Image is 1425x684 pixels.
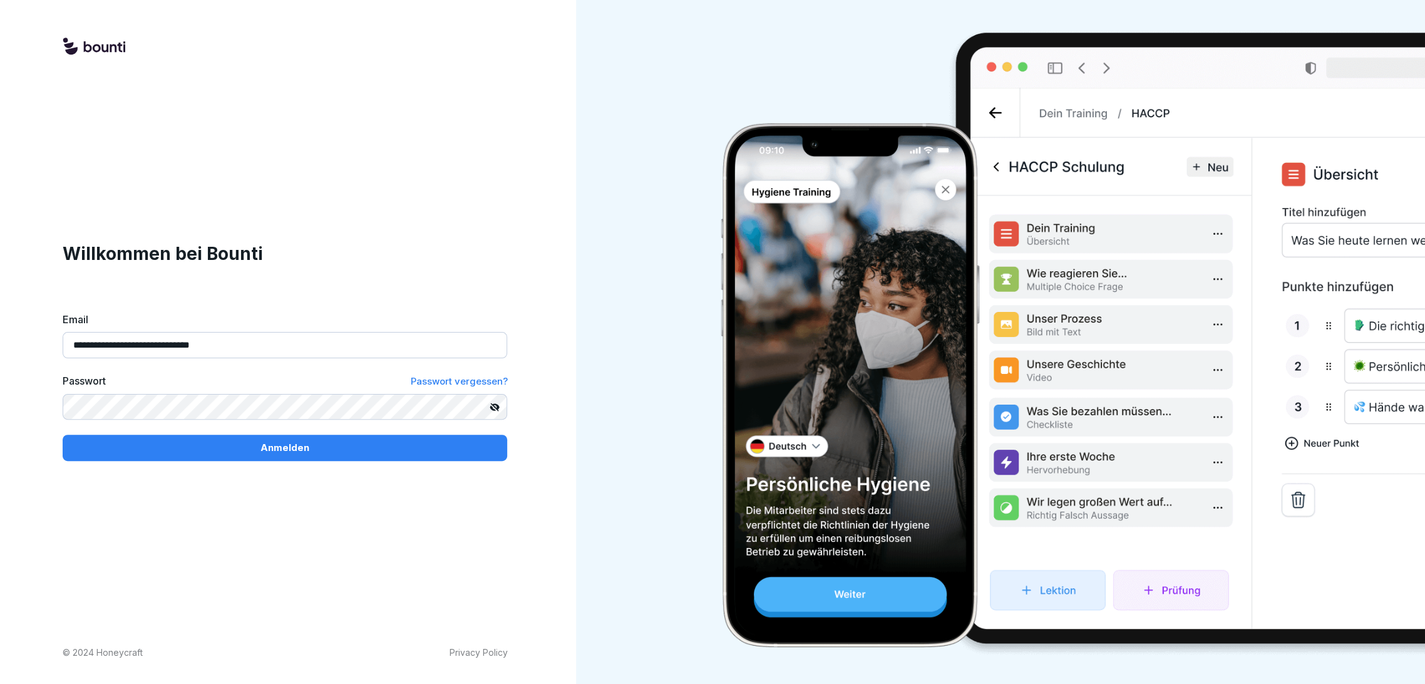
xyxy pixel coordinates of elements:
h1: Willkommen bei Bounti [63,241,507,267]
p: © 2024 Honeycraft [63,646,143,659]
p: Anmelden [260,441,309,455]
button: Anmelden [63,435,507,461]
img: logo.svg [63,38,125,56]
label: Passwort [63,373,106,389]
span: Passwort vergessen? [410,375,507,387]
label: Email [63,312,507,327]
a: Passwort vergessen? [410,373,507,389]
a: Privacy Policy [449,646,507,659]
